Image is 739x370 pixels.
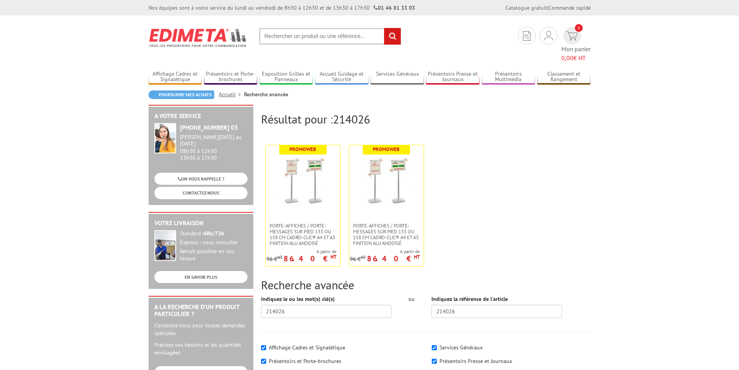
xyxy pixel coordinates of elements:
a: Exposition Grilles et Panneaux [260,71,313,83]
b: Promoweb [373,146,400,153]
label: Présentoirs et Porte-brochures [269,358,341,365]
strong: 01 46 81 33 03 [374,4,415,11]
div: Standard : [180,230,247,237]
a: Commande rapide [549,4,591,11]
p: 86.40 € [367,256,420,261]
input: Rechercher un produit ou une référence... [259,28,401,45]
sup: HT [361,254,366,260]
strong: [PHONE_NUMBER] 03 [180,123,238,131]
a: Accueil Guidage et Sécurité [315,71,369,83]
span: € HT [561,54,591,63]
span: Porte-affiches / Porte-messages sur pied 133 ou 158 cm Cadro-Clic® A4 et A3 finition alu anodisé [270,223,336,246]
span: Mon panier [561,45,591,63]
h2: Votre livraison [154,220,247,227]
p: 86.40 € [284,256,336,261]
a: Présentoirs Multimédia [482,71,535,83]
span: 214026 [333,111,370,127]
a: Porte-affiches / Porte-messages sur pied 133 ou 158 cm Cadro-Clic® A4 et A3 finition alu anodisé [266,223,340,246]
a: Accueil [219,91,244,98]
span: A partir de [350,248,420,255]
a: EN SAVOIR PLUS [154,271,247,283]
p: Contactez-nous pour toutes demandes spéciales [154,321,247,337]
input: Affichage Cadres et Signalétique [261,345,266,350]
label: Présentoirs Presse et Journaux [440,358,512,365]
label: Indiquez la référence de l'article [431,295,508,303]
strong: 48h/72h [203,230,224,237]
input: Services Généraux [432,345,437,350]
a: ON VOUS RAPPELLE ? [154,173,247,185]
img: devis rapide [566,31,578,40]
a: Classement et Rangement [537,71,591,83]
div: Express : nous consulter [180,239,247,246]
img: Porte-affiches / Porte-messages sur pied 133 ou 158 cm Cadro-Clic® A4 et A3 finition alu anodisé [361,157,412,207]
a: Présentoirs Presse et Journaux [426,71,479,83]
b: Promoweb [289,146,316,153]
div: ou [403,295,420,303]
label: Affichage Cadres et Signalétique [269,344,345,351]
sup: HT [277,254,282,260]
span: 0 [575,24,583,32]
a: devis rapide 0 Mon panier 0,00€ HT [561,27,591,63]
img: devis rapide [544,31,553,40]
div: [PERSON_NAME][DATE] au [DATE] [180,134,247,147]
a: Catalogue gratuit [505,4,547,11]
img: Porte-affiches / Porte-messages sur pied 133 ou 158 cm Cadro-Clic® A4 et A3 finition alu anodisé [278,157,328,207]
a: Présentoirs et Porte-brochures [204,71,258,83]
p: 96 € [350,256,366,262]
p: Précisez vos besoins et les quantités envisagées [154,341,247,356]
sup: HT [414,254,420,260]
h2: Recherche avancée [261,278,591,291]
img: widget-livraison.jpg [154,230,176,261]
span: A partir de [267,248,336,255]
span: Porte-affiches / Porte-messages sur pied 133 ou 158 cm Cadro-Clic® A4 et A3 finition alu anodisé [353,223,420,246]
input: Présentoirs Presse et Journaux [432,359,437,364]
p: 96 € [267,256,282,262]
h2: A la recherche d'un produit particulier ? [154,304,247,317]
li: Recherche avancée [244,90,288,98]
label: Indiquez le ou les mot(s) clé(s) [261,295,335,303]
img: devis rapide [523,31,531,41]
sup: HT [331,254,336,260]
h2: Résultat pour : [261,113,591,125]
span: 0,00 [561,54,573,62]
a: Porte-affiches / Porte-messages sur pied 133 ou 158 cm Cadro-Clic® A4 et A3 finition alu anodisé [349,223,424,246]
a: Services Généraux [370,71,424,83]
label: Services Généraux [440,344,483,351]
img: Edimeta [149,23,247,52]
h2: A votre service [154,113,247,120]
input: rechercher [384,28,401,45]
a: Affichage Cadres et Signalétique [149,71,202,83]
a: Poursuivre mes achats [149,90,214,99]
img: widget-service.jpg [154,123,176,153]
div: Nos équipes sont à votre service du lundi au vendredi de 8h30 à 12h30 et de 13h30 à 17h30 [149,4,415,12]
div: 08h30 à 12h30 13h30 à 17h30 [180,134,247,161]
input: Présentoirs et Porte-brochures [261,359,266,364]
a: CONTACTEZ-NOUS [154,187,247,199]
div: Retrait possible en nos locaux [180,248,247,262]
div: | [505,4,591,12]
